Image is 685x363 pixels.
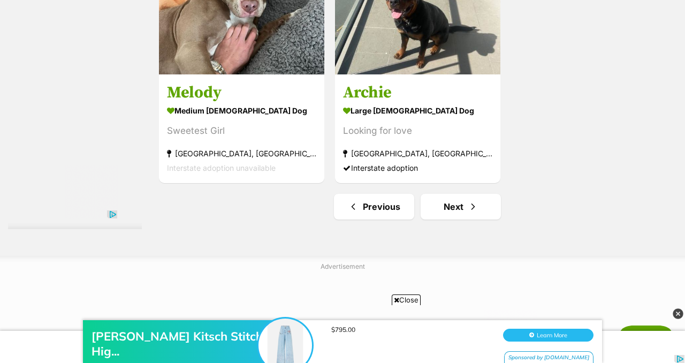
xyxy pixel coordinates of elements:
a: Privacy Notification [379,1,390,10]
strong: medium [DEMOGRAPHIC_DATA] Dog [167,103,316,118]
a: Melody medium [DEMOGRAPHIC_DATA] Dog Sweetest Girl [GEOGRAPHIC_DATA], [GEOGRAPHIC_DATA] Interstat... [159,74,324,183]
h3: Archie [343,82,492,103]
img: close_grey_3x.png [673,308,683,319]
div: Interstate adoption [343,161,492,175]
div: Sweetest Girl [167,124,316,138]
div: Sponsored by [DOMAIN_NAME] [504,52,593,66]
span: Close [392,294,421,305]
div: Looking for love [343,124,492,138]
strong: large [DEMOGRAPHIC_DATA] Dog [343,103,492,118]
span: Interstate adoption unavailable [167,163,276,172]
nav: Pagination [158,194,677,220]
a: Previous page [334,194,414,220]
strong: [GEOGRAPHIC_DATA], [GEOGRAPHIC_DATA] [343,146,492,161]
a: Archie large [DEMOGRAPHIC_DATA] Dog Looking for love [GEOGRAPHIC_DATA], [GEOGRAPHIC_DATA] Interst... [335,74,500,183]
img: iconc.png [378,1,389,9]
button: Learn More [503,30,593,43]
img: Luna Kitsch Stitch Hig... [258,20,312,73]
img: consumer-privacy-logo.png [380,1,389,10]
strong: [GEOGRAPHIC_DATA], [GEOGRAPHIC_DATA] [167,146,316,161]
div: [PERSON_NAME] Kitsch Stitch Hig... [92,30,263,60]
a: Next page [421,194,501,220]
img: consumer-privacy-logo.png [1,1,10,10]
div: $795.00 [331,27,492,35]
h3: Melody [167,82,316,103]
